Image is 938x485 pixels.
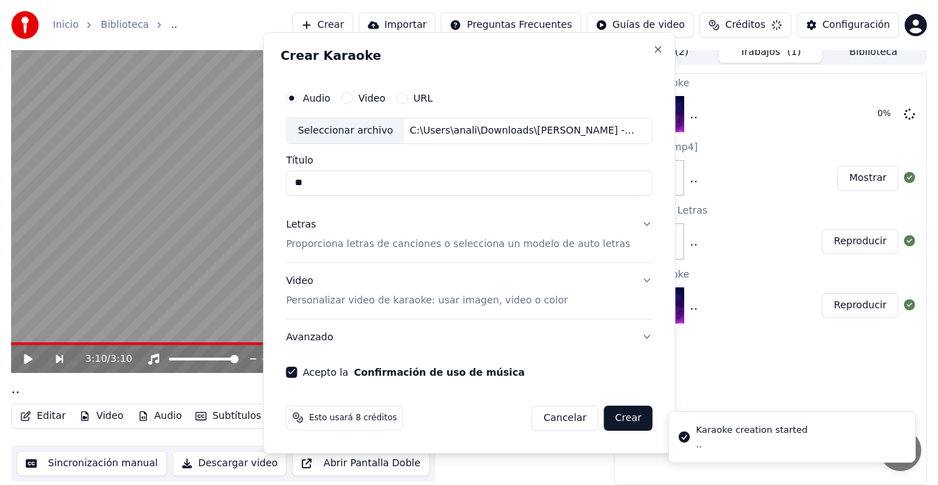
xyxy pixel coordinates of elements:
[286,237,630,251] p: Proporciona letras de canciones o selecciona un modelo de auto letras
[286,118,404,143] div: Seleccionar archivo
[353,367,524,376] button: Acepto la
[604,405,652,430] button: Crear
[531,405,598,430] button: Cancelar
[302,93,330,103] label: Audio
[404,124,640,138] div: C:\Users\anali\Downloads\[PERSON_NAME] - El Embrujo (Video Oficial) ft. [PERSON_NAME].mp3
[286,274,567,308] div: Video
[286,218,316,232] div: Letras
[286,207,652,262] button: LetrasProporciona letras de canciones o selecciona un modelo de auto letras
[286,155,652,165] label: Título
[413,93,432,103] label: URL
[302,367,524,376] label: Acepto la
[286,263,652,319] button: VideoPersonalizar video de karaoke: usar imagen, video o color
[280,49,658,62] h2: Crear Karaoke
[358,93,385,103] label: Video
[286,319,652,355] button: Avanzado
[309,412,396,423] span: Esto usará 8 créditos
[286,293,567,307] p: Personalizar video de karaoke: usar imagen, video o color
